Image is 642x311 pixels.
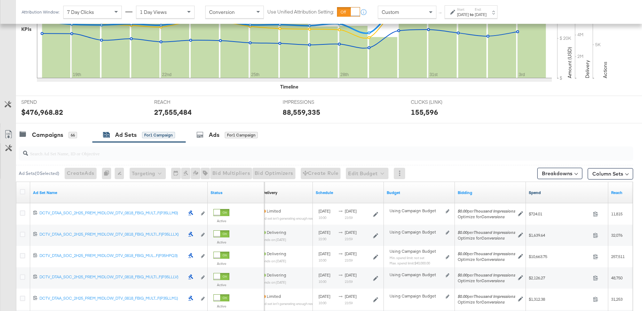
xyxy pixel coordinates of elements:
[382,9,399,15] span: Custom
[602,61,608,78] text: Actions
[458,208,467,214] em: $0.00
[390,208,444,214] div: Using Campaign Budget
[21,107,63,117] div: $476,968.82
[475,7,486,12] label: End:
[611,211,622,216] span: 11,815
[69,132,77,138] div: 66
[262,272,286,278] span: Delivering
[529,275,590,280] span: $2,126.27
[39,253,184,260] a: DCTV_DTAA_SOC_2H25_PREM_MIDLOW_DTV_0818_FBIG_MUL...F(P35HPQ3)
[588,168,633,179] button: Column Sets
[211,190,261,195] a: Shows the current state of your Ad Set.
[458,272,515,278] span: per
[213,304,229,309] label: Active
[21,10,60,15] div: Attribution Window:
[28,144,577,157] input: Search Ad Set Name, ID or Objective
[67,9,94,15] span: 7 Day Clicks
[154,99,207,106] span: REACH
[611,190,641,195] a: The number of people your ad was served to.
[411,107,438,117] div: 155,596
[319,258,326,262] sub: 10:00
[529,211,590,216] span: $724.01
[225,132,258,138] div: for 1 Campaign
[262,301,351,306] sub: Ad set isn’t generating enough results to exit learning phase.
[457,12,469,17] div: [DATE]
[39,210,184,216] div: DCTV_DTAA_SOC_2H25_PREM_MIDLOW_DTV_0818_FBIG_MULT...F(P35LLM0)
[457,7,469,12] label: Start:
[39,274,184,280] div: DCTV_DTAA_SOC_2H25_PREM_MIDLOW_DTV_0818_FBIG_MULTI...F(P35LLLV)
[213,261,229,266] label: Active
[474,294,515,299] em: Thousand Impressions
[529,190,605,195] a: The total amount spent to date.
[458,214,515,220] div: Optimize for
[458,235,515,241] div: Optimize for
[345,258,353,262] sub: 23:59
[345,208,357,214] span: [DATE]
[345,251,357,256] span: [DATE]
[458,278,515,284] div: Optimize for
[529,254,590,259] span: $10,663.75
[458,294,467,299] em: $0.00
[390,293,444,299] div: Using Campaign Budget
[475,12,486,17] div: [DATE]
[390,229,444,235] div: Using Campaign Budget
[481,235,505,241] em: Conversions
[19,170,59,177] div: Ad Sets ( 0 Selected)
[469,12,475,17] strong: to
[319,230,330,235] span: [DATE]
[140,9,167,15] span: 1 Day Views
[390,248,436,254] span: Using Campaign Budget
[262,294,281,299] span: Limited
[345,230,357,235] span: [DATE]
[39,231,184,237] div: DCTV_DTAA_SOC_2H25_PREM_MIDLOW_DTV_0818_FBIG_MULTI...F(P35LLLX)
[458,230,515,235] span: per
[345,237,353,241] sub: 23:59
[390,272,444,278] div: Using Campaign Budget
[21,26,32,33] div: KPIs
[209,9,235,15] span: Conversion
[345,301,353,305] sub: 23:59
[319,301,326,305] sub: 10:00
[21,99,75,106] span: SPEND
[319,237,326,241] sub: 22:00
[566,47,573,78] text: Amount (USD)
[154,107,192,117] div: 27,555,484
[262,190,277,195] div: Delivery
[611,296,622,302] span: 31,253
[316,190,381,195] a: Shows when your Ad Set is scheduled to deliver.
[262,216,351,220] sub: Ad set isn’t generating enough results to exit learning phase.
[481,257,505,262] em: Conversions
[319,272,330,278] span: [DATE]
[458,294,515,299] span: per
[262,208,281,214] span: Limited
[474,251,515,256] em: Thousand Impressions
[481,214,505,219] em: Conversions
[458,190,523,195] a: Shows your bid and optimisation settings for this Ad Set.
[529,232,590,238] span: $1,639.64
[458,230,467,235] em: $0.00
[263,259,286,263] sub: ends on [DATE]
[283,99,336,106] span: IMPRESSIONS
[345,215,353,220] sub: 23:59
[481,299,505,305] em: Conversions
[39,274,184,281] a: DCTV_DTAA_SOC_2H25_PREM_MIDLOW_DTV_0818_FBIG_MULTI...F(P35LLLV)
[474,208,515,214] em: Thousand Impressions
[611,254,625,259] span: 257,511
[458,272,467,278] em: $0.00
[387,190,452,195] a: Shows the current budget of Ad Set.
[39,295,184,303] a: DCTV_DTAA_SOC_2H25_PREM_MIDLOW_DTV_0818_FBIG_MULT...F(P35LLM1)
[263,237,286,242] sub: ends on [DATE]
[481,278,505,283] em: Conversions
[529,296,590,302] span: $1,312.38
[263,280,286,284] sub: ends on [DATE]
[458,299,515,305] div: Optimize for
[319,208,330,214] span: [DATE]
[102,168,115,179] div: 0
[262,190,277,195] a: Reflects the ability of your Ad Set to achieve delivery based on ad states, schedule and budget.
[213,240,229,245] label: Active
[390,256,424,260] sub: Min. spend limit: not set
[411,99,464,106] span: CLICKS (LINK)
[142,132,175,138] div: for 1 Campaign
[39,210,184,218] a: DCTV_DTAA_SOC_2H25_PREM_MIDLOW_DTV_0818_FBIG_MULT...F(P35LLM0)
[262,251,286,256] span: Delivering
